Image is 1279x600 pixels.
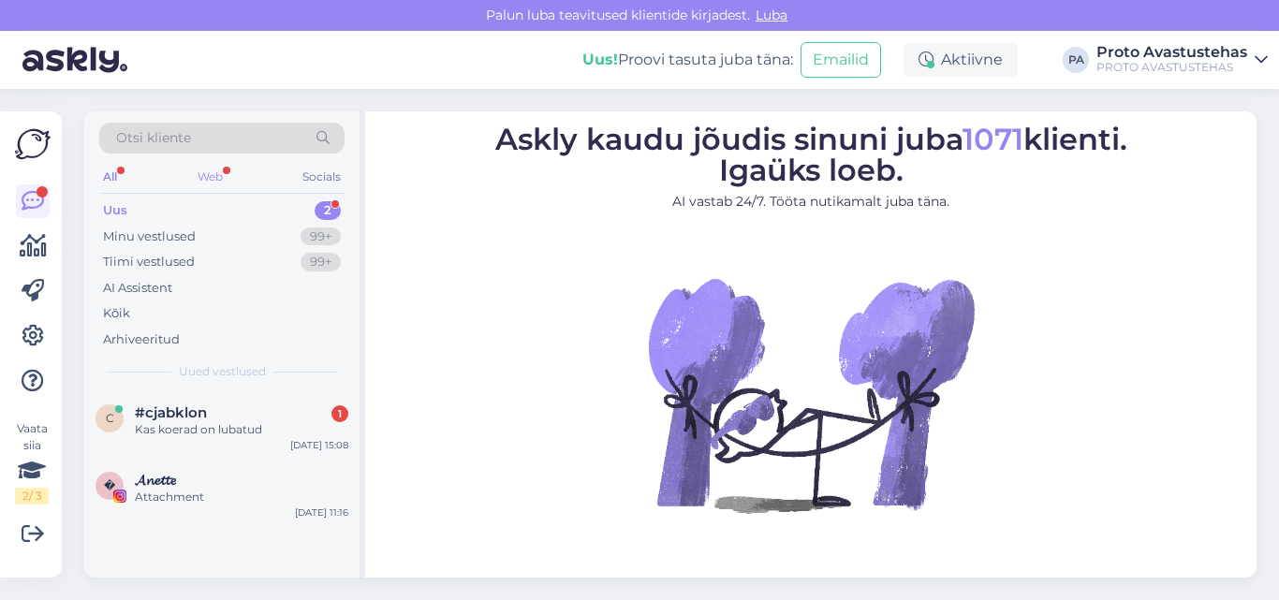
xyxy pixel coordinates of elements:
[1096,60,1247,75] div: PROTO AVASTUSTEHAS
[179,363,266,380] span: Uued vestlused
[963,120,1023,156] span: 1071
[750,7,793,23] span: Luba
[1063,47,1089,73] div: PA
[301,227,341,246] div: 99+
[495,191,1127,211] p: AI vastab 24/7. Tööta nutikamalt juba täna.
[103,330,180,349] div: Arhiveeritud
[106,411,114,425] span: c
[801,42,881,78] button: Emailid
[103,279,172,298] div: AI Assistent
[642,226,979,563] img: No Chat active
[135,489,348,505] div: Attachment
[1096,45,1268,75] a: Proto AvastustehasPROTO AVASTUSTEHAS
[116,128,191,148] span: Otsi kliente
[15,126,51,162] img: Askly Logo
[582,51,618,68] b: Uus!
[15,488,49,505] div: 2 / 3
[904,43,1018,77] div: Aktiivne
[103,253,195,271] div: Tiimi vestlused
[135,404,207,421] span: #cjabklon
[103,201,127,220] div: Uus
[495,120,1127,187] span: Askly kaudu jõudis sinuni juba klienti. Igaüks loeb.
[315,201,341,220] div: 2
[99,165,121,189] div: All
[104,478,115,492] span: �
[194,165,227,189] div: Web
[301,253,341,271] div: 99+
[15,420,49,505] div: Vaata siia
[103,227,196,246] div: Minu vestlused
[135,421,348,438] div: Kas koerad on lubatud
[290,438,348,452] div: [DATE] 15:08
[582,49,793,71] div: Proovi tasuta juba täna:
[135,472,176,489] span: 𝓐𝓷𝓮𝓽𝓽𝓮
[295,505,348,520] div: [DATE] 11:16
[1096,45,1247,60] div: Proto Avastustehas
[331,405,348,422] div: 1
[103,304,130,323] div: Kõik
[299,165,345,189] div: Socials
